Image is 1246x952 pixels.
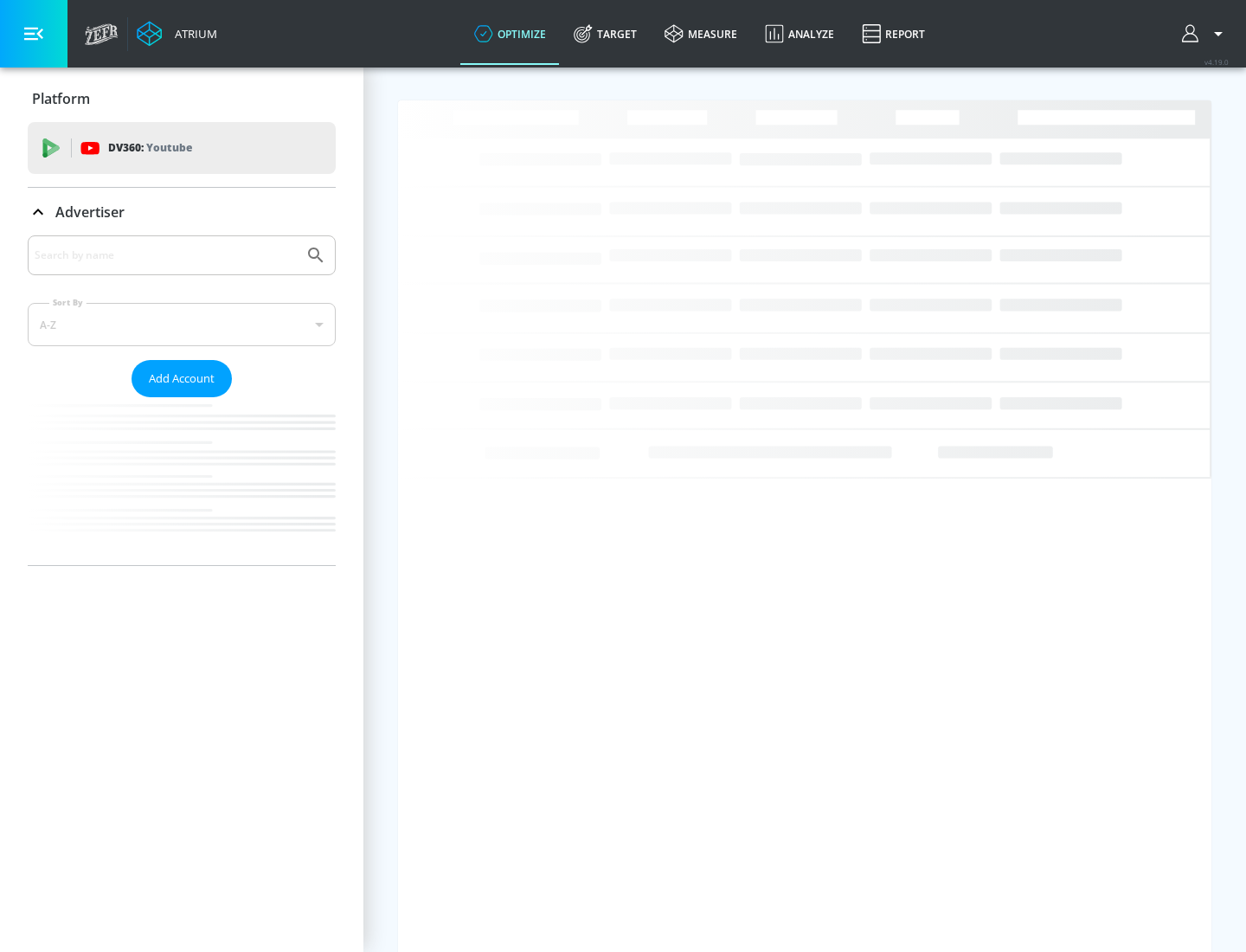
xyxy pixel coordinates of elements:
p: DV360: [108,138,192,158]
div: Advertiser [28,235,336,565]
label: Sort By [49,297,87,308]
a: optimize [460,3,560,65]
div: Atrium [168,26,217,42]
div: A-Z [28,303,336,346]
div: Advertiser [28,188,336,236]
a: Target [560,3,651,65]
input: Search by name [35,244,297,267]
a: Report [848,3,939,65]
span: v 4.19.0 [1204,57,1229,67]
a: measure [651,3,751,65]
a: Atrium [137,21,217,47]
p: Platform [32,89,90,108]
div: Platform [28,74,336,123]
nav: list of Advertiser [28,397,336,565]
p: Advertiser [55,203,125,222]
button: Add Account [132,360,232,397]
div: DV360: Youtube [28,122,336,174]
a: Analyze [751,3,848,65]
span: Add Account [149,369,215,389]
p: Youtube [146,138,192,157]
